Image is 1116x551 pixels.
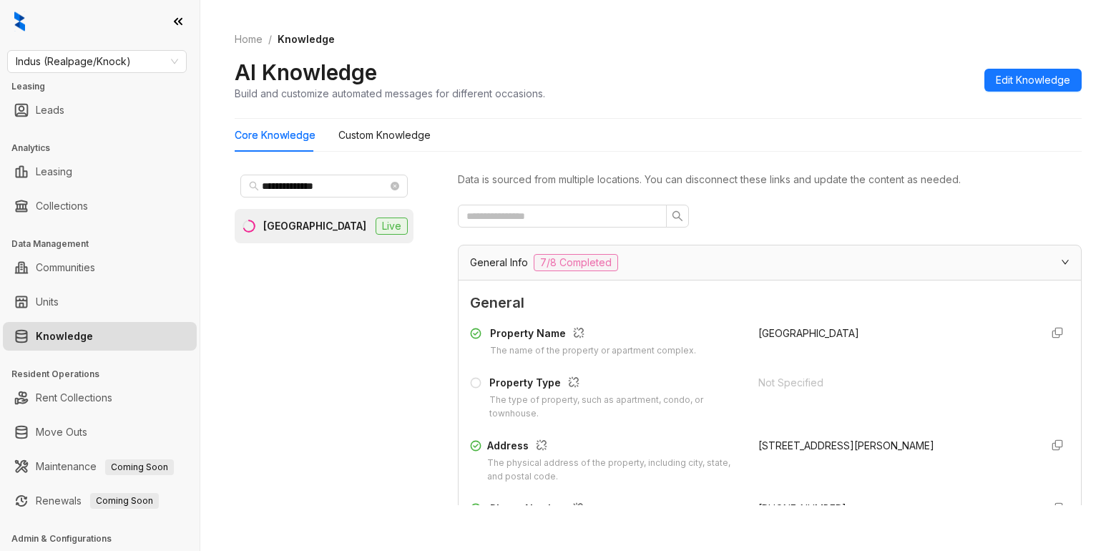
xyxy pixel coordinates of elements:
span: close-circle [391,182,399,190]
div: Address [487,438,741,457]
li: Knowledge [3,322,197,351]
li: Units [3,288,197,316]
span: 7/8 Completed [534,254,618,271]
div: Property Type [489,375,741,394]
h3: Analytics [11,142,200,155]
span: Edit Knowledge [996,72,1070,88]
li: Move Outs [3,418,197,447]
li: Communities [3,253,197,282]
div: General Info7/8 Completed [459,245,1081,280]
a: Home [232,31,265,47]
span: expanded [1061,258,1069,266]
div: Data is sourced from multiple locations. You can disconnect these links and update the content as... [458,172,1082,187]
div: Build and customize automated messages for different occasions. [235,86,545,101]
h3: Leasing [11,80,200,93]
a: Rent Collections [36,384,112,412]
span: Live [376,218,408,235]
button: Edit Knowledge [984,69,1082,92]
span: Coming Soon [90,493,159,509]
span: Knowledge [278,33,335,45]
li: Maintenance [3,452,197,481]
div: Phone Number [490,501,741,520]
span: Indus (Realpage/Knock) [16,51,178,72]
div: [GEOGRAPHIC_DATA] [263,218,366,234]
li: Leasing [3,157,197,186]
h2: AI Knowledge [235,59,377,86]
a: Move Outs [36,418,87,447]
div: The physical address of the property, including city, state, and postal code. [487,457,741,484]
div: Custom Knowledge [338,127,431,143]
div: The type of property, such as apartment, condo, or townhouse. [489,394,741,421]
a: Leads [36,96,64,125]
div: The name of the property or apartment complex. [490,344,696,358]
div: Property Name [490,326,696,344]
h3: Data Management [11,238,200,250]
span: Coming Soon [105,459,174,475]
h3: Resident Operations [11,368,200,381]
span: search [249,181,259,191]
div: Core Knowledge [235,127,315,143]
a: Communities [36,253,95,282]
span: General Info [470,255,528,270]
a: Collections [36,192,88,220]
li: / [268,31,272,47]
div: Not Specified [758,375,1029,391]
h3: Admin & Configurations [11,532,200,545]
a: Knowledge [36,322,93,351]
a: RenewalsComing Soon [36,487,159,515]
li: Renewals [3,487,197,515]
img: logo [14,11,25,31]
a: Leasing [36,157,72,186]
li: Rent Collections [3,384,197,412]
li: Collections [3,192,197,220]
div: [STREET_ADDRESS][PERSON_NAME] [758,438,1029,454]
a: Units [36,288,59,316]
li: Leads [3,96,197,125]
span: [GEOGRAPHIC_DATA] [758,327,859,339]
span: [PHONE_NUMBER] [758,502,846,515]
span: General [470,292,1069,314]
span: search [672,210,683,222]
